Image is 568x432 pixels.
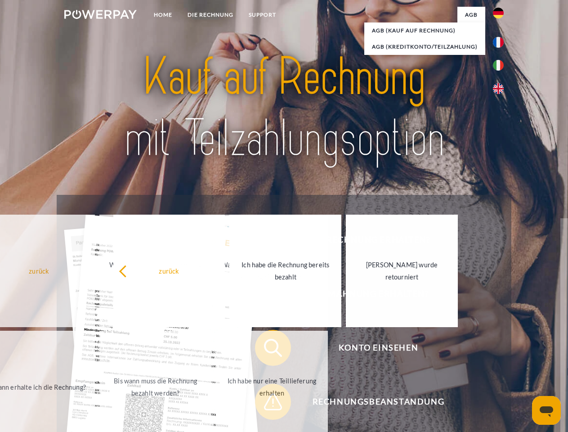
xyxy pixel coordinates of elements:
[268,330,488,366] span: Konto einsehen
[351,259,452,283] div: [PERSON_NAME] wurde retourniert
[493,37,504,48] img: fr
[86,43,482,172] img: title-powerpay_de.svg
[119,265,220,277] div: zurück
[221,375,322,399] div: Ich habe nur eine Teillieferung erhalten
[255,384,489,420] button: Rechnungsbeanstandung
[64,10,137,19] img: logo-powerpay-white.svg
[493,83,504,94] img: en
[532,396,561,425] iframe: Schaltfläche zum Öffnen des Messaging-Fensters
[105,375,206,399] div: Bis wann muss die Rechnung bezahlt werden?
[364,39,485,55] a: AGB (Kreditkonto/Teilzahlung)
[235,259,336,283] div: Ich habe die Rechnung bereits bezahlt
[255,330,489,366] button: Konto einsehen
[241,7,284,23] a: SUPPORT
[268,384,488,420] span: Rechnungsbeanstandung
[457,7,485,23] a: agb
[146,7,180,23] a: Home
[493,60,504,71] img: it
[493,8,504,18] img: de
[180,7,241,23] a: DIE RECHNUNG
[364,22,485,39] a: AGB (Kauf auf Rechnung)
